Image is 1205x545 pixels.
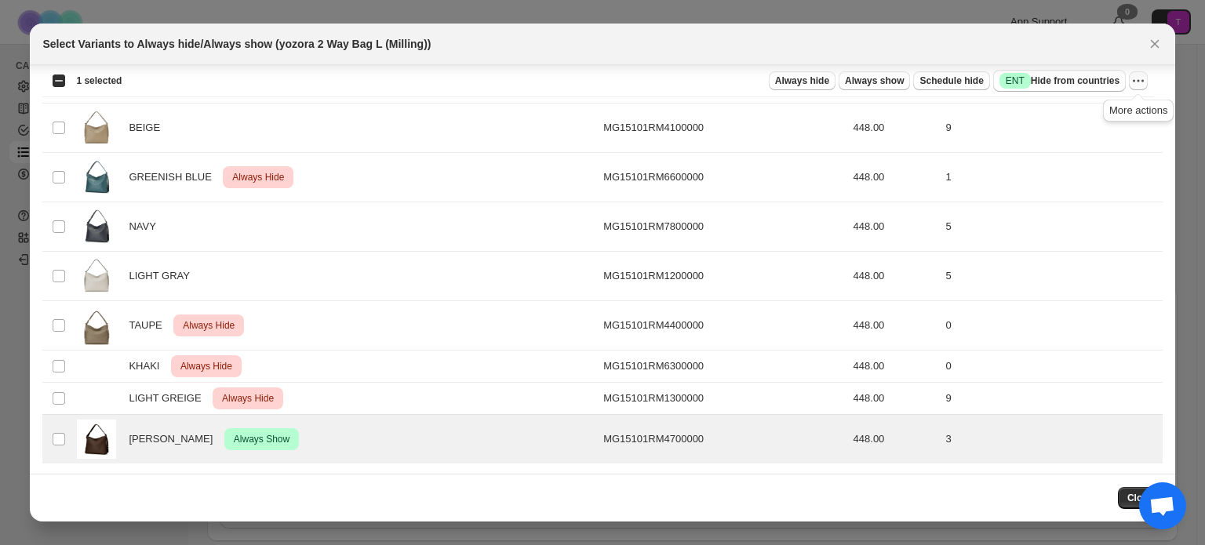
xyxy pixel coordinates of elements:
td: 448.00 [849,104,941,153]
span: Schedule hide [919,74,983,87]
span: LIGHT GRAY [129,268,198,284]
button: Always show [839,71,910,90]
span: LIGHT GREIGE [129,391,209,406]
td: 9 [941,383,1162,415]
span: Always Hide [219,389,277,408]
td: 448.00 [849,351,941,383]
td: 448.00 [849,252,941,301]
td: MG15101RM7800000 [599,202,848,252]
td: MG15101RM4700000 [599,415,848,464]
span: [PERSON_NAME] [129,431,221,447]
span: NAVY [129,219,164,234]
img: MG15100_RM78_color_03.jpg [77,207,116,246]
span: Always show [845,74,904,87]
td: 448.00 [849,301,941,351]
span: TAUPE [129,318,170,333]
div: Open chat [1139,482,1186,529]
button: SuccessENTHide from countries [993,70,1126,92]
img: MG15101_RM12_color_01.jpg [77,256,116,296]
span: Always hide [775,74,829,87]
img: MG15101_RM47_color_02_1a94eecc-f56d-445d-948e-3ca3e27a3969.webp [77,420,116,459]
td: 0 [941,301,1162,351]
td: MG15101RM1300000 [599,383,848,415]
td: 448.00 [849,153,941,202]
span: GREENISH BLUE [129,169,220,185]
h2: Select Variants to Always hide/Always show (yozora 2 Way Bag L (Milling)) [42,36,431,52]
td: 1 [941,153,1162,202]
span: KHAKI [129,358,168,374]
td: MG15101RM6600000 [599,153,848,202]
td: MG15101RM4100000 [599,104,848,153]
button: Always hide [769,71,835,90]
button: Close [1144,33,1166,55]
td: 448.00 [849,415,941,464]
td: 5 [941,252,1162,301]
td: 3 [941,415,1162,464]
span: Always Hide [180,316,238,335]
td: 5 [941,202,1162,252]
span: ENT [1006,74,1025,87]
td: MG15101RM6300000 [599,351,848,383]
img: MG15101_RM41_color_01.jpg [77,108,116,147]
td: 9 [941,104,1162,153]
span: Always Hide [229,168,287,187]
span: BEIGE [129,120,169,136]
span: Always Hide [177,357,235,376]
span: 1 selected [76,74,122,87]
span: Hide from countries [999,73,1119,89]
td: MG15101RM4400000 [599,301,848,351]
span: Close [1127,492,1153,504]
button: More actions [1129,71,1148,90]
button: Schedule hide [913,71,989,90]
span: Always Show [231,430,293,449]
td: MG15101RM1200000 [599,252,848,301]
td: 448.00 [849,202,941,252]
td: 0 [941,351,1162,383]
img: MG15100_BM66_color_03.jpg [77,158,116,197]
img: MG15101_RM44_main_01.jpg [77,306,116,345]
td: 448.00 [849,383,941,415]
button: Close [1118,487,1163,509]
